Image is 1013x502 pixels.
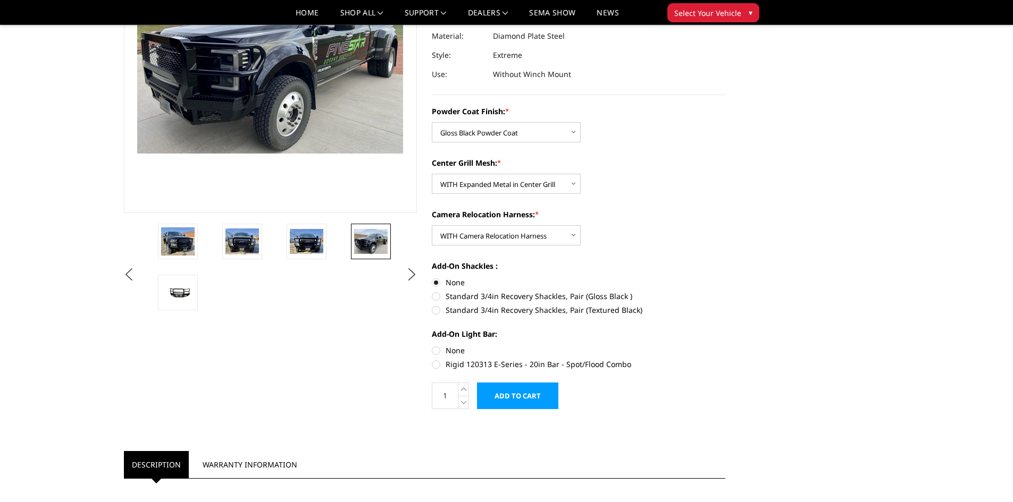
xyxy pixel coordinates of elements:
img: 2017-2022 Ford F450-550 - FT Series - Extreme Front Bumper [290,229,323,254]
dt: Use: [432,65,485,84]
label: Add-On Light Bar: [432,328,725,339]
label: Standard 3/4in Recovery Shackles, Pair (Textured Black) [432,304,725,316]
dt: Style: [432,46,485,65]
label: Powder Coat Finish: [432,106,725,117]
label: Rigid 120313 E-Series - 20in Bar - Spot/Flood Combo [432,359,725,370]
img: 2017-2022 Ford F450-550 - FT Series - Extreme Front Bumper [225,228,259,254]
img: 2017-2022 Ford F450-550 - FT Series - Extreme Front Bumper [161,227,195,255]
a: shop all [340,9,383,24]
span: ▾ [749,7,752,18]
label: None [432,345,725,356]
dt: Material: [432,27,485,46]
img: 2017-2022 Ford F450-550 - FT Series - Extreme Front Bumper [161,285,195,301]
input: Add to Cart [477,382,558,409]
button: Next [404,267,420,283]
span: Select Your Vehicle [674,7,741,19]
dd: Without Winch Mount [493,65,571,84]
label: None [432,277,725,288]
button: Select Your Vehicle [667,3,759,22]
dd: Extreme [493,46,522,65]
a: SEMA Show [529,9,575,24]
label: Camera Relocation Harness: [432,209,725,220]
img: 2017-2022 Ford F450-550 - FT Series - Extreme Front Bumper [354,229,388,254]
a: Dealers [468,9,508,24]
a: News [597,9,618,24]
iframe: Chat Widget [960,451,1013,502]
label: Center Grill Mesh: [432,157,725,168]
button: Previous [121,267,137,283]
label: Standard 3/4in Recovery Shackles, Pair (Gloss Black ) [432,291,725,302]
a: Description [124,451,189,478]
a: Warranty Information [195,451,305,478]
a: Home [296,9,319,24]
dd: Diamond Plate Steel [493,27,565,46]
label: Add-On Shackles : [432,260,725,271]
a: Support [405,9,447,24]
